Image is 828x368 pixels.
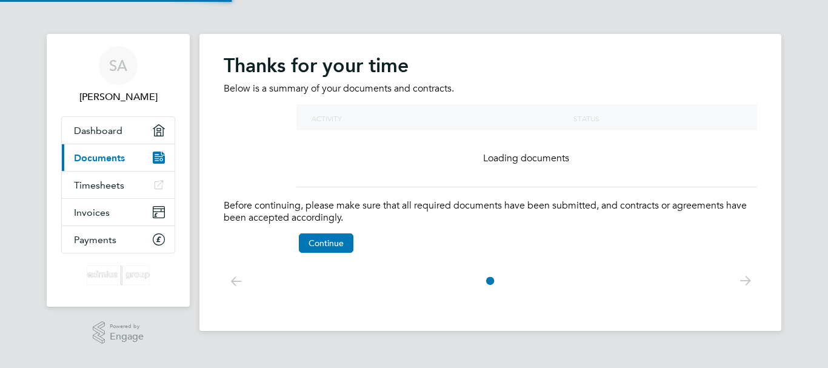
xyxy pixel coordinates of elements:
span: Invoices [74,207,110,218]
span: Timesheets [74,179,124,191]
a: Powered byEngage [93,321,144,344]
p: Below is a summary of your documents and contracts. [224,82,757,95]
a: Payments [62,226,175,253]
a: Go to home page [61,266,175,285]
nav: Main navigation [47,34,190,307]
a: Documents [62,144,175,171]
span: Powered by [110,321,144,332]
span: Engage [110,332,144,342]
button: Continue [299,233,353,253]
a: SA[PERSON_NAME] [61,46,175,104]
span: Payments [74,234,116,246]
span: SA [109,58,127,73]
h2: Thanks for your time [224,53,757,78]
span: Shola Awoyejo [61,90,175,104]
span: Dashboard [74,125,122,136]
a: Timesheets [62,172,175,198]
a: Invoices [62,199,175,226]
img: eximius-logo-retina.png [87,266,150,285]
p: Before continuing, please make sure that all required documents have been submitted, and contract... [224,199,757,225]
a: Dashboard [62,117,175,144]
span: Documents [74,152,125,164]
